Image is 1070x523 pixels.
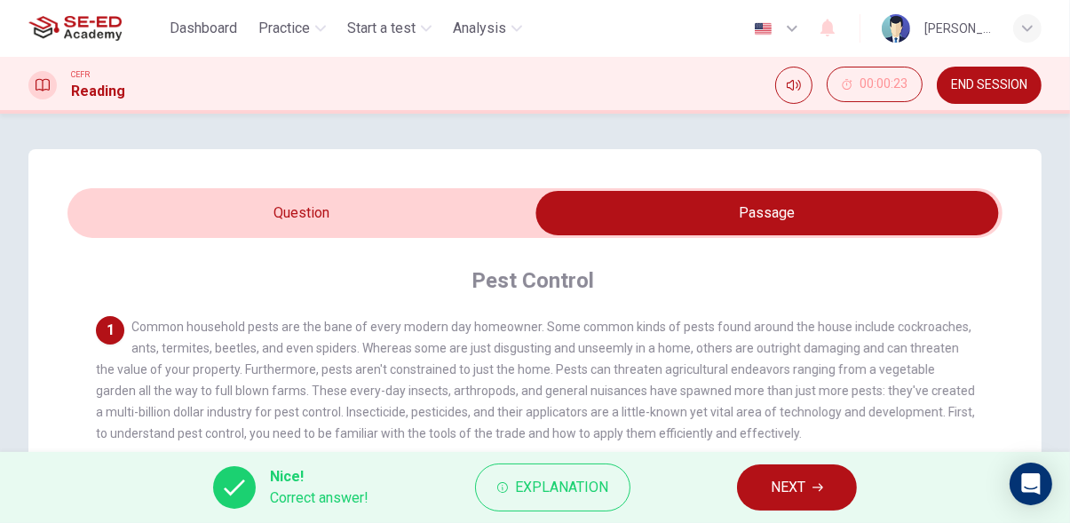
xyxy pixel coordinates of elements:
span: Explanation [515,475,608,500]
button: NEXT [737,464,857,511]
span: END SESSION [951,78,1027,92]
span: Practice [258,18,310,39]
div: Mute [775,67,812,104]
button: Start a test [340,12,439,44]
button: Analysis [446,12,529,44]
h1: Reading [71,81,125,102]
span: Nice! [270,466,369,487]
span: 00:00:23 [860,77,908,91]
span: Dashboard [170,18,237,39]
span: NEXT [771,475,805,500]
h4: Pest Control [472,266,594,295]
span: Correct answer! [270,487,369,509]
div: Hide [827,67,923,104]
button: Practice [251,12,333,44]
button: END SESSION [937,67,1042,104]
button: Dashboard [162,12,244,44]
div: [PERSON_NAME] [924,18,992,39]
span: Start a test [347,18,416,39]
span: Analysis [453,18,506,39]
img: SE-ED Academy logo [28,11,122,46]
img: Profile picture [882,14,910,43]
span: Common household pests are the bane of every modern day homeowner. Some common kinds of pests fou... [96,320,975,440]
button: Explanation [475,464,630,511]
span: CEFR [71,68,90,81]
a: SE-ED Academy logo [28,11,162,46]
button: 00:00:23 [827,67,923,102]
div: 1 [96,316,124,345]
img: en [752,22,774,36]
div: Open Intercom Messenger [1010,463,1052,505]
